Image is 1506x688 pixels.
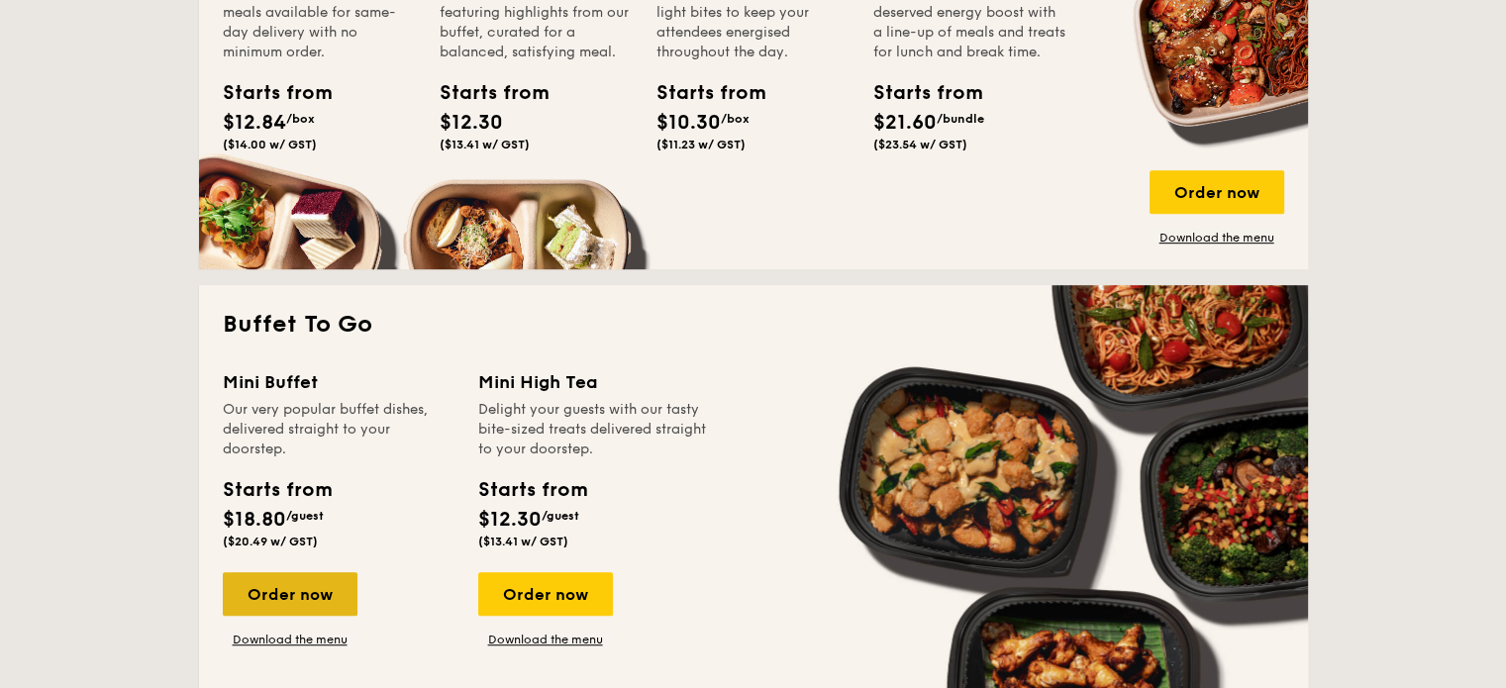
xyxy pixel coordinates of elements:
div: Starts from [656,78,746,108]
div: Our very popular buffet dishes, delivered straight to your doorstep. [223,400,454,459]
div: Starts from [873,78,962,108]
span: $12.30 [440,111,503,135]
a: Download the menu [223,632,357,647]
a: Download the menu [1150,230,1284,246]
span: $10.30 [656,111,721,135]
span: /bundle [937,112,984,126]
span: ($13.41 w/ GST) [478,535,568,548]
span: $21.60 [873,111,937,135]
span: /guest [286,509,324,523]
div: Mini High Tea [478,368,710,396]
div: Order now [223,572,357,616]
span: $18.80 [223,508,286,532]
span: /box [721,112,750,126]
span: /guest [542,509,579,523]
span: ($14.00 w/ GST) [223,138,317,151]
span: ($13.41 w/ GST) [440,138,530,151]
span: ($20.49 w/ GST) [223,535,318,548]
div: Starts from [478,475,586,505]
span: ($23.54 w/ GST) [873,138,967,151]
div: Order now [1150,170,1284,214]
span: $12.30 [478,508,542,532]
div: Mini Buffet [223,368,454,396]
div: Order now [478,572,613,616]
div: Starts from [223,78,312,108]
div: Starts from [223,475,331,505]
div: Starts from [440,78,529,108]
span: $12.84 [223,111,286,135]
a: Download the menu [478,632,613,647]
span: /box [286,112,315,126]
div: Delight your guests with our tasty bite-sized treats delivered straight to your doorstep. [478,400,710,459]
h2: Buffet To Go [223,309,1284,341]
span: ($11.23 w/ GST) [656,138,746,151]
